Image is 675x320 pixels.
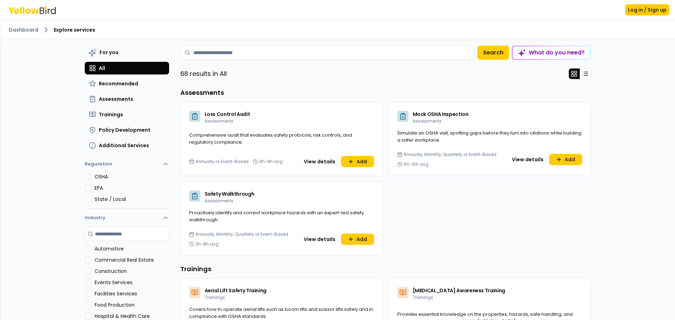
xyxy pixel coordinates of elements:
[85,158,169,173] button: Regulation
[189,209,364,223] span: Proactively identify and correct workplace hazards with an expert-led safety walkthrough.
[195,231,288,237] span: Annually, Monthly, Quarterly or Event-Based
[404,162,429,167] span: 5h-10h avg
[85,77,169,90] button: Recommended
[99,111,123,118] span: Trainings
[205,198,233,204] span: Assessments
[99,49,118,56] span: For you
[205,287,267,294] span: Aerial Lift Safety Training
[205,190,255,197] span: Safety Walkthrough
[99,96,133,103] span: Assessments
[95,290,169,297] label: Facilities Services
[508,154,548,165] button: View details
[195,241,219,247] span: 2h-8h avg
[95,184,169,191] label: EPA
[95,313,169,320] label: Hospital & Health Care
[205,111,250,118] span: Loss Control Audit
[300,156,340,167] button: View details
[413,287,505,294] span: [MEDICAL_DATA] Awareness Training
[85,173,169,208] div: Regulation
[85,108,169,121] button: Trainings
[477,46,509,60] button: Search
[205,118,233,124] span: Assessments
[99,80,138,87] span: Recommended
[95,279,169,286] label: Events Services
[189,132,352,145] span: Comprehensive audit that evaluates safety protocols, risk controls, and regulatory compliance.
[512,46,591,60] button: What do you need?
[195,159,249,164] span: Annually or Event-Based
[9,26,667,34] nav: breadcrumb
[341,156,374,167] button: Add
[300,234,340,245] button: View details
[99,65,105,72] span: All
[95,256,169,263] label: Commercial Real Estate
[85,62,169,74] button: All
[341,234,374,245] button: Add
[99,126,150,133] span: Policy Development
[413,294,433,300] span: Trainings
[180,69,227,79] p: 68 results in All
[85,124,169,136] button: Policy Development
[95,196,169,203] label: State / Local
[180,264,591,274] h3: Trainings
[85,139,169,152] button: Additional Services
[397,130,581,143] span: Simulate an OSHA visit, spotting gaps before they turn into citations while building a safer work...
[95,268,169,275] label: Construction
[85,209,169,227] button: Industry
[99,142,149,149] span: Additional Services
[95,173,169,180] label: OSHA
[413,118,442,124] span: Assessments
[205,294,225,300] span: Trainings
[9,26,38,33] a: Dashboard
[259,159,283,164] span: 4h-9h avg
[95,245,169,252] label: Automotive
[95,301,169,308] label: Food Production
[413,111,469,118] span: Mock OSHA Inspection
[54,26,95,33] span: Explore services
[625,4,669,15] button: Log in / Sign up
[85,46,169,59] button: For you
[189,306,373,320] span: Covers how to operate aerial lifts such as boom lifts and scissor lifts safely and in compliance ...
[180,88,591,98] h3: Assessments
[85,93,169,105] button: Assessments
[549,154,582,165] button: Add
[513,46,590,59] div: What do you need?
[404,152,496,157] span: Annually, Monthly, Quarterly or Event-Based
